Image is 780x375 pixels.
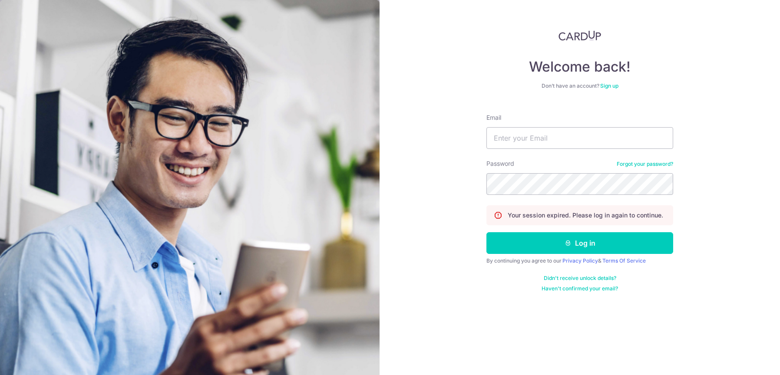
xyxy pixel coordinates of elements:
[486,257,673,264] div: By continuing you agree to our &
[559,30,601,41] img: CardUp Logo
[542,285,618,292] a: Haven't confirmed your email?
[602,257,646,264] a: Terms Of Service
[486,113,501,122] label: Email
[486,159,514,168] label: Password
[600,82,618,89] a: Sign up
[486,127,673,149] input: Enter your Email
[508,211,663,220] p: Your session expired. Please log in again to continue.
[617,161,673,168] a: Forgot your password?
[562,257,598,264] a: Privacy Policy
[544,275,616,282] a: Didn't receive unlock details?
[486,82,673,89] div: Don’t have an account?
[486,58,673,76] h4: Welcome back!
[486,232,673,254] button: Log in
